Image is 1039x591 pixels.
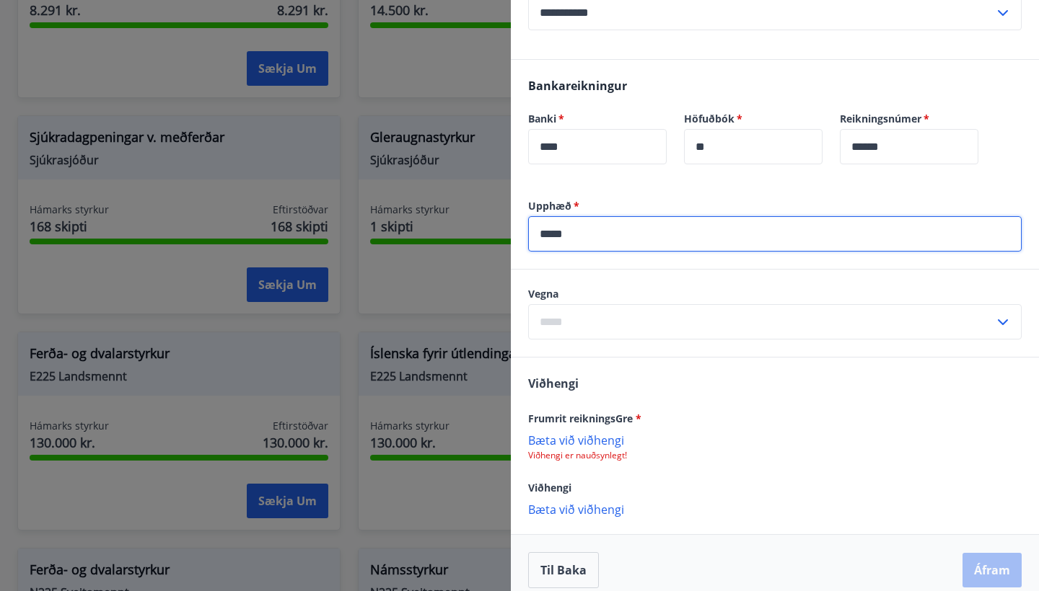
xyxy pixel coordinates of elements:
p: Bæta við viðhengi [528,502,1022,516]
p: Viðhengi er nauðsynlegt! [528,450,1022,461]
span: Bankareikningur [528,78,627,94]
label: Upphæð [528,199,1022,213]
p: Bæta við viðhengi [528,432,1022,447]
label: Höfuðbók [684,112,823,126]
span: Viðhengi [528,481,571,494]
label: Banki [528,112,667,126]
span: Frumrit reikningsGre [528,412,641,425]
button: Til baka [528,552,599,588]
div: Upphæð [528,216,1022,252]
label: Reikningsnúmer [840,112,978,126]
span: Viðhengi [528,376,579,391]
label: Vegna [528,287,1022,301]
